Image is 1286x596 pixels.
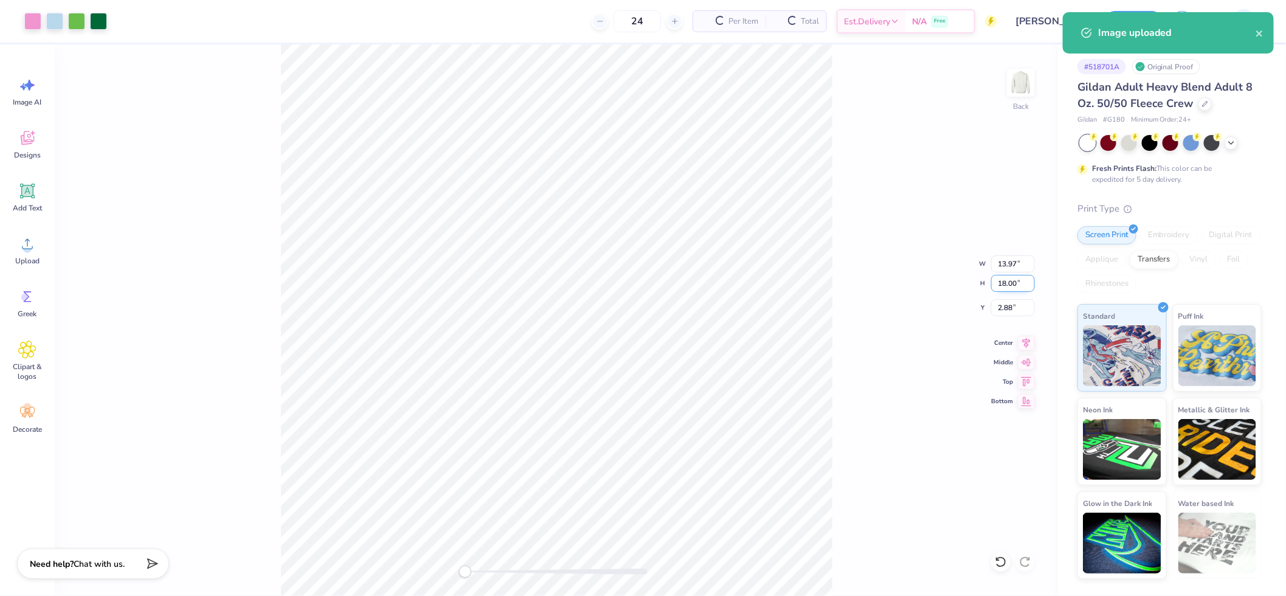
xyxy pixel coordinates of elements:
div: Back [1013,101,1029,112]
div: Print Type [1077,202,1262,216]
div: Accessibility label [459,566,471,578]
button: close [1256,26,1264,40]
img: Neon Ink [1083,419,1161,480]
span: Est. Delivery [844,15,890,28]
span: Water based Ink [1178,497,1234,510]
span: Decorate [13,424,42,434]
span: Greek [18,309,37,319]
span: Gildan [1077,115,1097,125]
span: Chat with us. [74,558,125,570]
span: Top [991,377,1013,387]
span: Image AI [13,97,42,107]
span: Free [934,17,945,26]
span: Bottom [991,397,1013,406]
div: Foil [1220,251,1248,269]
span: # G180 [1103,115,1125,125]
span: Metallic & Glitter Ink [1178,403,1250,416]
span: Add Text [13,203,42,213]
span: Total [801,15,819,28]
img: Water based Ink [1178,513,1257,573]
input: – – [614,10,661,32]
span: Designs [14,150,41,160]
img: Back [1009,71,1033,95]
img: Puff Ink [1178,325,1257,386]
span: Per Item [728,15,758,28]
div: Vinyl [1182,251,1216,269]
div: Digital Print [1201,226,1260,244]
span: Minimum Order: 24 + [1131,115,1192,125]
span: Clipart & logos [7,362,47,381]
input: Untitled Design [1006,9,1096,33]
div: Rhinestones [1077,275,1136,293]
div: # 518701A [1077,59,1126,74]
div: Screen Print [1077,226,1136,244]
div: Transfers [1130,251,1178,269]
a: MO [1208,9,1262,33]
span: Neon Ink [1083,403,1113,416]
span: N/A [912,15,927,28]
span: Gildan Adult Heavy Blend Adult 8 Oz. 50/50 Fleece Crew [1077,80,1253,111]
strong: Need help? [30,558,74,570]
span: Middle [991,358,1013,367]
strong: Fresh Prints Flash: [1092,164,1156,173]
span: Standard [1083,310,1115,322]
img: Metallic & Glitter Ink [1178,419,1257,480]
div: This color can be expedited for 5 day delivery. [1092,163,1242,185]
span: Upload [15,256,40,266]
img: Standard [1083,325,1161,386]
div: Image uploaded [1098,26,1256,40]
img: Glow in the Dark Ink [1083,513,1161,573]
span: Center [991,338,1013,348]
span: Glow in the Dark Ink [1083,497,1152,510]
div: Embroidery [1140,226,1198,244]
div: Applique [1077,251,1126,269]
img: Mirabelle Olis [1232,9,1256,33]
span: Puff Ink [1178,310,1204,322]
div: Original Proof [1132,59,1200,74]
